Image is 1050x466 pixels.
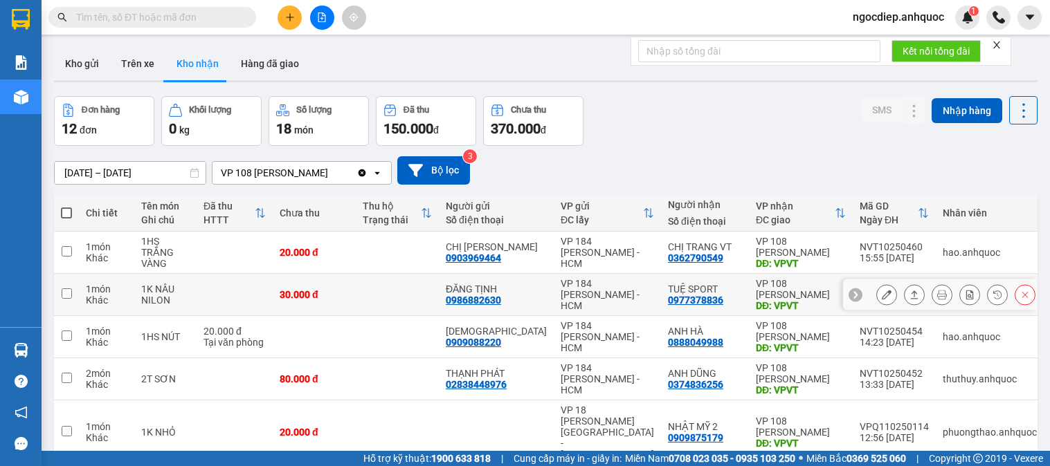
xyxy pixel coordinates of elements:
[15,406,28,419] span: notification
[141,373,190,384] div: 2T SƠN
[15,437,28,450] span: message
[971,6,976,16] span: 1
[561,214,643,225] div: ĐC lấy
[54,96,154,146] button: Đơn hàng12đơn
[943,207,1037,218] div: Nhân viên
[891,40,981,62] button: Kết nối tổng đài
[668,216,742,227] div: Số điện thoại
[446,326,547,337] div: A THÁI
[376,96,476,146] button: Đã thu150.000đ
[76,10,239,25] input: Tìm tên, số ĐT hoặc mã đơn
[904,284,925,305] div: Giao hàng
[916,451,918,466] span: |
[561,404,654,460] div: VP 18 [PERSON_NAME][GEOGRAPHIC_DATA] - [GEOGRAPHIC_DATA]
[86,283,127,295] div: 1 món
[1017,6,1042,30] button: caret-down
[932,98,1002,123] button: Nhập hàng
[54,47,110,80] button: Kho gửi
[756,278,846,300] div: VP 108 [PERSON_NAME]
[668,368,742,379] div: ANH DŨNG
[853,195,936,232] th: Toggle SortBy
[363,214,421,225] div: Trạng thái
[86,379,127,390] div: Khác
[161,96,262,146] button: Khối lượng0kg
[561,201,643,212] div: VP gửi
[189,105,231,115] div: Khối lượng
[554,195,661,232] th: Toggle SortBy
[15,375,28,388] span: question-circle
[278,6,302,30] button: plus
[993,11,1005,24] img: phone-icon
[141,214,190,225] div: Ghi chú
[514,451,622,466] span: Cung cấp máy in - giấy in:
[756,342,846,353] div: DĐ: VPVT
[446,214,547,225] div: Số điện thoại
[491,120,541,137] span: 370.000
[446,283,547,295] div: ĐĂNG TỊNH
[668,337,723,348] div: 0888049988
[141,283,190,306] div: 1K NÂU NILON
[276,120,291,137] span: 18
[860,214,918,225] div: Ngày ĐH
[1024,11,1036,24] span: caret-down
[280,247,349,258] div: 20.000 đ
[756,236,846,258] div: VP 108 [PERSON_NAME]
[756,384,846,395] div: DĐ: VPVT
[806,451,906,466] span: Miền Bắc
[943,331,1037,342] div: hao.anhquoc
[961,11,974,24] img: icon-new-feature
[80,124,97,136] span: đơn
[756,258,846,269] div: DĐ: VPVT
[756,320,846,342] div: VP 108 [PERSON_NAME]
[165,47,230,80] button: Kho nhận
[541,124,546,136] span: đ
[14,343,28,357] img: warehouse-icon
[404,105,429,115] div: Đã thu
[86,368,127,379] div: 2 món
[860,432,929,443] div: 12:56 [DATE]
[86,421,127,432] div: 1 món
[397,156,470,185] button: Bộ lọc
[669,453,795,464] strong: 0708 023 035 - 0935 103 250
[561,278,654,311] div: VP 184 [PERSON_NAME] - HCM
[446,368,547,379] div: THẠNH PHÁT
[943,427,1037,438] div: phuongthao.anhquoc
[197,195,273,232] th: Toggle SortBy
[501,451,503,466] span: |
[285,12,295,22] span: plus
[169,120,176,137] span: 0
[86,207,127,218] div: Chi tiết
[280,207,349,218] div: Chưa thu
[860,421,929,432] div: VPQ110250114
[329,166,331,180] input: Selected VP 108 Lê Hồng Phong - Vũng Tàu.
[668,421,742,432] div: NHẬT MỸ 2
[943,247,1037,258] div: hao.anhquoc
[668,252,723,263] div: 0362790549
[860,368,929,379] div: NVT10250452
[372,167,383,178] svg: open
[14,90,28,104] img: warehouse-icon
[310,6,334,30] button: file-add
[269,96,369,146] button: Số lượng18món
[433,124,439,136] span: đ
[638,40,880,62] input: Nhập số tổng đài
[203,326,266,337] div: 20.000 đ
[446,201,547,212] div: Người gửi
[876,284,897,305] div: Sửa đơn hàng
[110,47,165,80] button: Trên xe
[431,453,491,464] strong: 1900 633 818
[203,214,255,225] div: HTTT
[363,201,421,212] div: Thu hộ
[668,199,742,210] div: Người nhận
[141,201,190,212] div: Tên món
[280,373,349,384] div: 80.000 đ
[280,289,349,300] div: 30.000 đ
[349,12,359,22] span: aim
[179,124,190,136] span: kg
[203,201,255,212] div: Đã thu
[861,97,903,122] button: SMS
[561,320,654,353] div: VP 184 [PERSON_NAME] - HCM
[756,362,846,384] div: VP 108 [PERSON_NAME]
[860,252,929,263] div: 15:55 [DATE]
[903,44,970,59] span: Kết nối tổng đài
